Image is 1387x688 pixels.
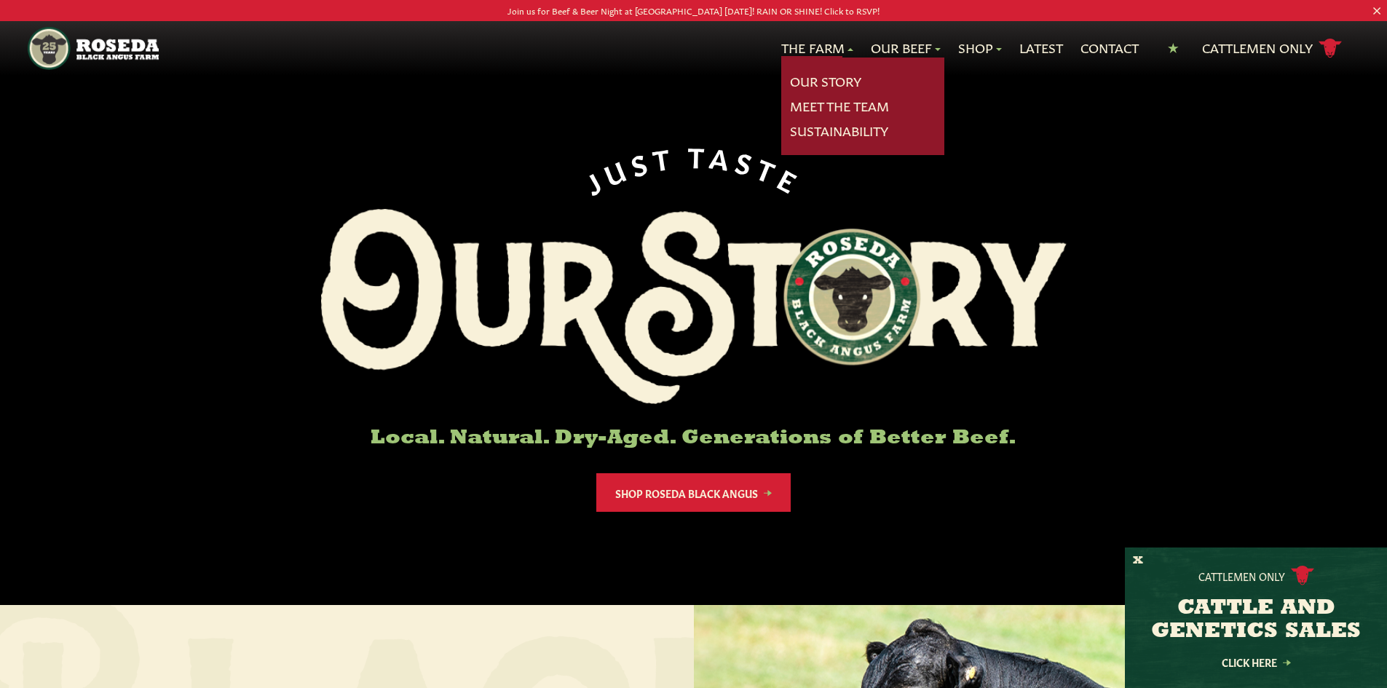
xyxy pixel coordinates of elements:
span: S [627,144,655,178]
a: Our Beef [871,39,941,58]
a: Click Here [1190,657,1321,667]
nav: Main Navigation [28,21,1359,76]
span: A [708,141,737,173]
a: Meet The Team [790,97,889,116]
a: Shop Roseda Black Angus [596,473,791,512]
img: cattle-icon.svg [1291,566,1314,585]
a: Cattlemen Only [1202,36,1342,61]
span: S [733,145,762,178]
p: Cattlemen Only [1198,569,1285,583]
a: Sustainability [790,122,888,141]
span: U [598,151,633,188]
a: Shop [958,39,1002,58]
button: X [1133,553,1143,569]
span: E [775,162,808,197]
span: T [651,141,678,173]
span: T [754,151,786,187]
span: T [688,140,711,170]
h6: Local. Natural. Dry-Aged. Generations of Better Beef. [321,427,1067,450]
a: Contact [1080,39,1139,58]
img: Roseda Black Aangus Farm [321,209,1067,404]
h3: CATTLE AND GENETICS SALES [1143,597,1369,644]
a: The Farm [781,39,853,58]
p: Join us for Beef & Beer Night at [GEOGRAPHIC_DATA] [DATE]! RAIN OR SHINE! Click to RSVP! [69,3,1318,18]
a: Latest [1019,39,1063,58]
div: JUST TASTE [578,140,810,197]
a: Our Story [790,72,861,91]
img: https://roseda.com/wp-content/uploads/2021/05/roseda-25-header.png [28,27,158,70]
span: J [579,162,609,197]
